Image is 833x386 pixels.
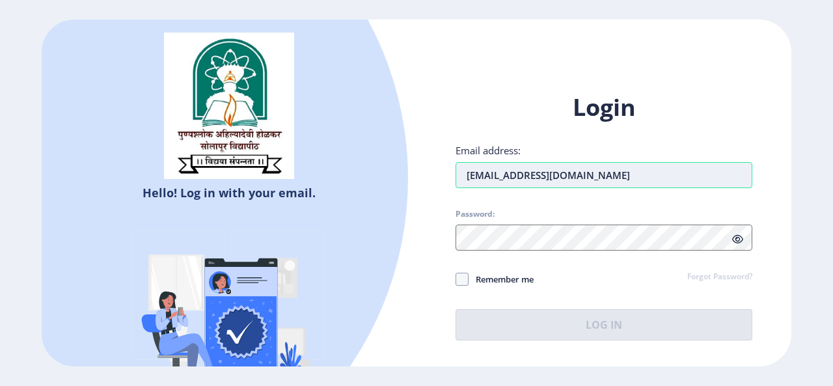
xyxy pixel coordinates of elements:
label: Password: [456,209,495,219]
img: sulogo.png [164,33,294,180]
span: Remember me [469,271,534,287]
label: Email address: [456,144,521,157]
h1: Login [456,92,752,123]
a: Forgot Password? [687,271,752,283]
button: Log In [456,309,752,340]
input: Email address [456,162,752,188]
